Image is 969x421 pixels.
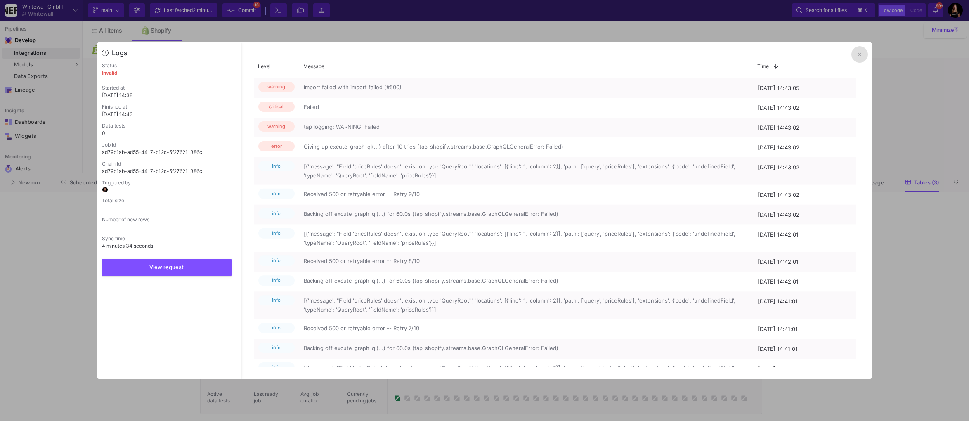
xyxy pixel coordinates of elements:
div: [DATE] 14:40:00 [753,359,856,386]
p: Triggered by [102,179,236,187]
p: invalid [102,69,118,77]
div: [DATE] 14:43:05 [753,78,856,98]
div: [DATE] 14:41:01 [753,319,856,339]
span: Backing off excute_graph_ql(...) for 60.0s (tap_shopify.streams.base.GraphQLGeneralError: Failed) [304,343,749,352]
div: [DATE] 14:42:01 [753,272,856,291]
p: - [102,223,236,231]
p: Chain Id [102,160,236,168]
p: [DATE] 14:43 [102,111,236,118]
p: Sync time [102,235,236,242]
span: Level [258,63,271,69]
div: [DATE] 14:41:01 [753,291,856,319]
p: Status [102,62,118,69]
div: [DATE] 14:42:01 [753,252,856,272]
span: info [258,228,295,239]
div: [DATE] 14:43:02 [753,205,856,225]
span: Failed [304,102,749,111]
p: Job Id [102,141,236,149]
span: import failed with import failed (#500) [304,83,749,92]
span: critical [258,102,295,112]
span: info [258,323,295,333]
span: info [258,295,295,305]
span: info [258,343,295,353]
div: [DATE] 14:43:02 [753,137,856,157]
div: [DATE] 14:43:02 [753,118,856,137]
span: info [258,255,295,266]
span: Received 500 or retryable error -- Retry 8/10 [304,256,749,265]
div: [DATE] 14:43:02 [753,98,856,118]
button: View request [102,259,232,276]
p: - [102,204,236,212]
p: 4 minutes 34 seconds [102,242,236,250]
span: [{'message': "Field 'priceRules' doesn't exist on type 'QueryRoot'", 'locations': [{'line': 1, 'c... [304,162,749,180]
span: Received 500 or retryable error -- Retry 9/10 [304,189,749,199]
div: [DATE] 14:42:01 [753,225,856,252]
span: warning [258,82,295,92]
p: ad79b1ab-ad55-4417-b12c-5f276211386c [102,168,236,175]
span: info [258,208,295,219]
span: Message [303,63,324,69]
div: [DATE] 14:41:01 [753,339,856,359]
p: Total size [102,197,236,204]
span: Time [757,63,769,69]
span: Backing off excute_graph_ql(...) for 60.0s (tap_shopify.streams.base.GraphQLGeneralError: Failed) [304,209,749,218]
p: Number of new rows [102,216,236,223]
span: info [258,362,295,373]
span: tap logging: WARNING: Failed [304,122,749,131]
p: Started at [102,84,236,92]
p: Data tests [102,122,236,130]
span: warning [258,121,295,132]
span: View request [149,264,184,270]
span: info [258,189,295,199]
span: [{'message': "Field 'priceRules' doesn't exist on type 'QueryRoot'", 'locations': [{'line': 1, 'c... [304,229,749,247]
span: info [258,161,295,171]
p: 0 [102,130,236,137]
div: Logs [112,49,128,57]
span: [{'message': "Field 'priceRules' doesn't exist on type 'QueryRoot'", 'locations': [{'line': 1, 'c... [304,363,749,381]
p: [DATE] 14:38 [102,92,236,99]
p: Finished at [102,103,236,111]
span: Backing off excute_graph_ql(...) for 60.0s (tap_shopify.streams.base.GraphQLGeneralError: Failed) [304,276,749,285]
img: AEdFTp7nZ4ztCxOc0F1fLoDjitdy4H6fYVyDqrX6RgwgmA=s96-c [102,187,108,193]
span: info [258,275,295,286]
span: error [258,141,295,151]
p: ad79b1ab-ad55-4417-b12c-5f276211386c [102,149,236,156]
span: Giving up excute_graph_ql(...) after 10 tries (tap_shopify.streams.base.GraphQLGeneralError: Failed) [304,142,749,151]
div: [DATE] 14:43:02 [753,157,856,185]
div: [DATE] 14:43:02 [753,185,856,205]
span: [{'message': "Field 'priceRules' doesn't exist on type 'QueryRoot'", 'locations': [{'line': 1, 'c... [304,296,749,314]
span: Received 500 or retryable error -- Retry 7/10 [304,324,749,333]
